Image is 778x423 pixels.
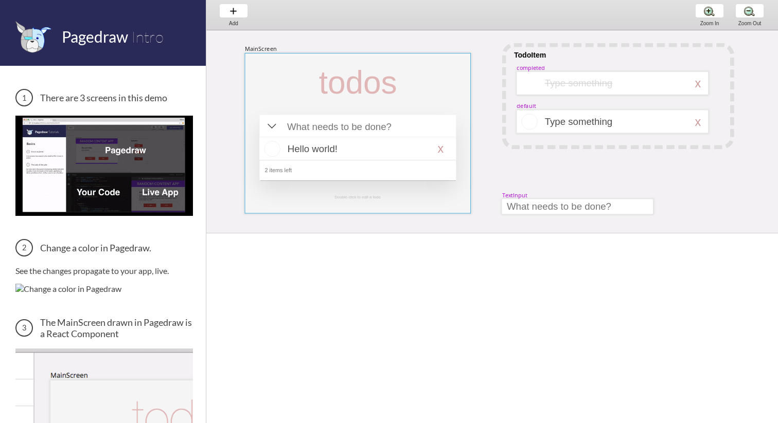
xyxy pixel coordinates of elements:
[131,27,164,46] span: Intro
[214,21,253,26] div: Add
[62,27,128,46] span: Pagedraw
[15,116,193,215] img: 3 screens
[15,21,51,53] img: favicon.png
[15,239,193,256] h3: Change a color in Pagedraw.
[730,21,769,26] div: Zoom Out
[502,191,528,199] div: TextInput
[695,77,701,90] div: x
[744,6,755,16] img: zoom-minus.png
[15,284,193,293] img: Change a color in Pagedraw
[15,266,193,275] p: See the changes propagate to your app, live.
[695,115,701,128] div: x
[517,64,545,71] div: completed
[690,21,729,26] div: Zoom In
[517,102,536,110] div: default
[15,89,193,106] h3: There are 3 screens in this demo
[245,45,277,53] div: MainScreen
[704,6,715,16] img: zoom-plus.png
[15,317,193,339] h3: The MainScreen drawn in Pagedraw is a React Component
[228,6,239,16] img: baseline-add-24px.svg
